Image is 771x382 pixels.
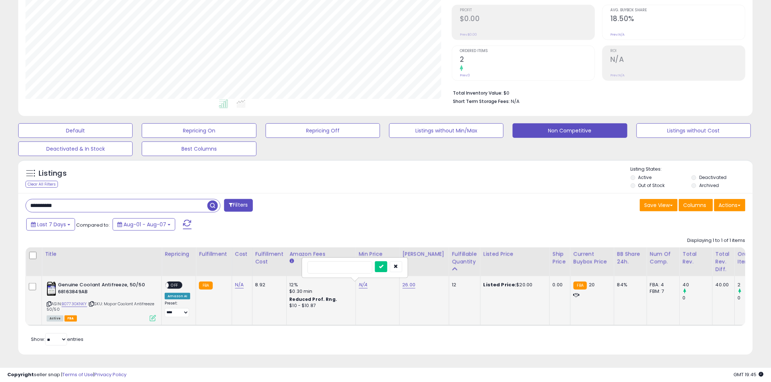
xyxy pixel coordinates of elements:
[460,73,470,77] small: Prev: 0
[699,182,719,188] label: Archived
[699,174,727,180] label: Deactivated
[39,168,67,179] h5: Listings
[553,282,565,288] div: 0.00
[453,88,740,97] li: $0
[62,371,93,378] a: Terms of Use
[266,123,380,138] button: Repricing Off
[484,250,547,258] div: Listed Price
[683,282,712,288] div: 40
[47,315,63,322] span: All listings currently available for purchase on Amazon
[290,250,353,258] div: Amazon Fees
[58,282,146,297] b: Genuine Coolant Antifreeze, 50/50 68163849AB
[610,32,625,37] small: Prev: N/A
[165,250,193,258] div: Repricing
[76,222,110,228] span: Compared to:
[617,250,644,266] div: BB Share 24h.
[714,199,745,211] button: Actions
[574,282,587,290] small: FBA
[679,199,713,211] button: Columns
[684,202,707,209] span: Columns
[290,303,350,309] div: $10 - $10.87
[290,258,294,264] small: Amazon Fees.
[716,250,732,273] div: Total Rev. Diff.
[511,98,520,105] span: N/A
[290,282,350,288] div: 12%
[235,281,244,289] a: N/A
[553,250,567,266] div: Ship Price
[142,123,256,138] button: Repricing On
[650,288,674,295] div: FBM: 7
[7,371,34,378] strong: Copyright
[26,181,58,188] div: Clear All Filters
[650,282,674,288] div: FBA: 4
[683,250,709,266] div: Total Rev.
[610,8,745,12] span: Avg. Buybox Share
[37,221,66,228] span: Last 7 Days
[574,250,611,266] div: Current Buybox Price
[403,281,416,289] a: 26.00
[94,371,126,378] a: Privacy Policy
[637,123,751,138] button: Listings without Cost
[169,282,180,289] span: OFF
[610,73,625,77] small: Prev: N/A
[7,371,126,378] div: seller snap | |
[18,142,133,156] button: Deactivated & In Stock
[31,336,83,343] span: Show: entries
[640,199,678,211] button: Save View
[290,296,337,302] b: Reduced Prof. Rng.
[452,282,475,288] div: 12
[403,250,446,258] div: [PERSON_NAME]
[235,250,249,258] div: Cost
[631,166,753,173] p: Listing States:
[224,199,253,212] button: Filters
[738,295,767,301] div: 0
[64,315,77,322] span: FBA
[452,250,477,266] div: Fulfillable Quantity
[62,301,87,307] a: B0773GKNKY
[460,49,595,53] span: Ordered Items
[589,281,595,288] span: 20
[199,282,212,290] small: FBA
[142,142,256,156] button: Best Columns
[26,218,75,231] button: Last 7 Days
[734,371,764,378] span: 2025-08-15 19:45 GMT
[650,250,677,266] div: Num of Comp.
[738,250,764,266] div: Ordered Items
[638,182,665,188] label: Out of Stock
[47,282,156,321] div: ASIN:
[460,15,595,24] h2: $0.00
[359,250,396,258] div: Min Price
[460,32,477,37] small: Prev: $0.00
[484,282,544,288] div: $20.00
[484,281,517,288] b: Listed Price:
[199,250,228,258] div: Fulfillment
[255,282,281,288] div: 8.92
[165,293,190,299] div: Amazon AI
[638,174,652,180] label: Active
[610,15,745,24] h2: 18.50%
[610,55,745,65] h2: N/A
[453,98,510,104] b: Short Term Storage Fees:
[165,301,190,317] div: Preset:
[688,237,745,244] div: Displaying 1 to 1 of 1 items
[683,295,712,301] div: 0
[113,218,175,231] button: Aug-01 - Aug-07
[47,282,56,296] img: 51Vb7OEYCZL._SL40_.jpg
[124,221,166,228] span: Aug-01 - Aug-07
[460,55,595,65] h2: 2
[255,250,283,266] div: Fulfillment Cost
[738,282,767,288] div: 2
[45,250,158,258] div: Title
[453,90,502,96] b: Total Inventory Value:
[389,123,504,138] button: Listings without Min/Max
[716,282,729,288] div: 40.00
[47,301,154,312] span: | SKU: Mopar Coolant Antifreeze 50/50
[290,288,350,295] div: $0.30 min
[513,123,627,138] button: Non Competitive
[18,123,133,138] button: Default
[359,281,368,289] a: N/A
[617,282,641,288] div: 84%
[460,8,595,12] span: Profit
[610,49,745,53] span: ROI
